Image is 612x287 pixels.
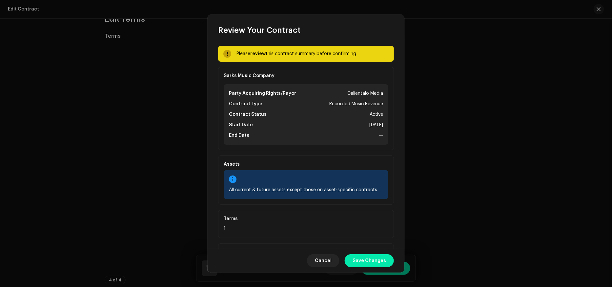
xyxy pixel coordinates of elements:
[224,72,388,79] div: Sarks Music Company
[229,90,296,97] div: Party Acquiring Rights/Payor
[345,254,394,267] button: Save Changes
[229,186,383,194] div: All current & future assets except those on asset-specific contracts
[224,161,388,168] div: Assets
[229,132,250,139] div: End Date
[353,254,386,267] span: Save Changes
[347,90,383,97] div: Calientalo Media
[224,215,388,222] div: Terms
[224,225,388,233] div: 1
[236,50,389,58] div: Please this contract summary before confirming
[218,25,300,35] span: Review Your Contract
[307,254,339,267] button: Cancel
[229,100,262,108] div: Contract Type
[229,111,267,118] div: Contract Status
[315,254,332,267] span: Cancel
[250,51,266,56] strong: review
[370,111,383,118] div: Active
[379,132,383,139] div: —
[369,121,383,129] div: [DATE]
[329,100,383,108] div: Recorded Music Revenue
[229,121,253,129] div: Start Date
